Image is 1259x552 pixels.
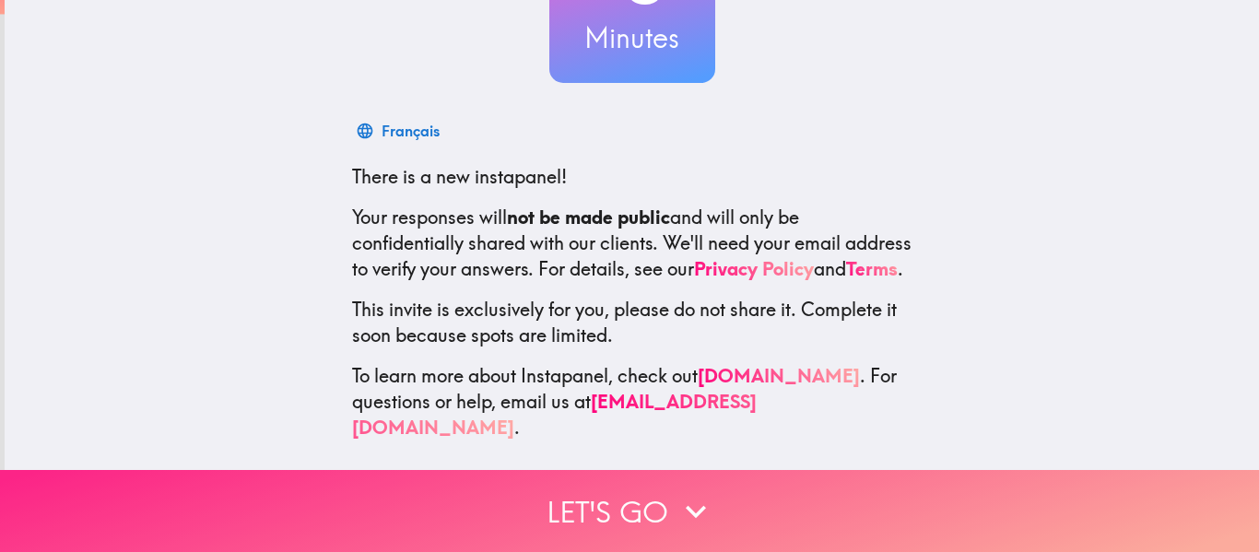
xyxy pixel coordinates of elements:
a: Privacy Policy [694,257,814,280]
b: not be made public [507,206,670,229]
h3: Minutes [549,18,715,57]
a: [DOMAIN_NAME] [698,364,860,387]
p: Your responses will and will only be confidentially shared with our clients. We'll need your emai... [352,205,912,282]
a: Terms [846,257,898,280]
p: This invite is exclusively for you, please do not share it. Complete it soon because spots are li... [352,297,912,348]
a: [EMAIL_ADDRESS][DOMAIN_NAME] [352,390,757,439]
p: To learn more about Instapanel, check out . For questions or help, email us at . [352,363,912,440]
button: Français [352,112,447,149]
span: There is a new instapanel! [352,165,567,188]
div: Français [382,118,440,144]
